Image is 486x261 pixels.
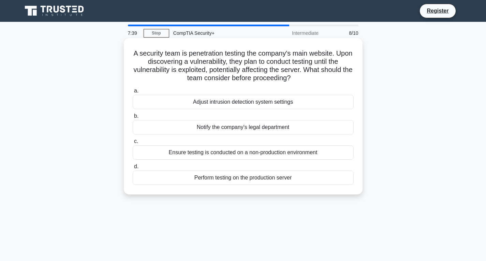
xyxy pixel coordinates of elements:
span: b. [134,113,138,119]
div: Notify the company's legal department [133,120,354,134]
span: a. [134,88,138,93]
div: 8/10 [323,26,363,40]
h5: A security team is penetration testing the company's main website. Upon discovering a vulnerabili... [132,49,354,83]
div: Intermediate [263,26,323,40]
a: Register [423,6,453,15]
a: Stop [144,29,169,38]
div: Perform testing on the production server [133,171,354,185]
span: c. [134,138,138,144]
span: d. [134,163,138,169]
div: Adjust intrusion detection system settings [133,95,354,109]
div: CompTIA Security+ [169,26,263,40]
div: 7:39 [124,26,144,40]
div: Ensure testing is conducted on a non-production environment [133,145,354,160]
